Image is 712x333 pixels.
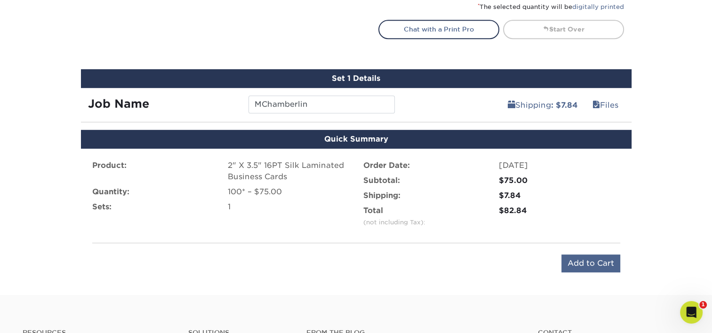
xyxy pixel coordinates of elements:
[88,97,149,111] strong: Job Name
[2,304,80,330] iframe: Google Customer Reviews
[551,101,578,110] b: : $7.84
[228,186,349,198] div: 100* – $75.00
[363,205,425,228] label: Total
[363,160,410,171] label: Order Date:
[586,95,624,114] a: Files
[228,201,349,213] div: 1
[699,301,707,309] span: 1
[561,254,620,272] input: Add to Cart
[592,101,600,110] span: files
[92,186,129,198] label: Quantity:
[81,130,632,149] div: Quick Summary
[499,160,620,171] div: [DATE]
[378,20,499,39] a: Chat with a Print Pro
[363,190,400,201] label: Shipping:
[81,69,632,88] div: Set 1 Details
[572,3,624,10] a: digitally printed
[248,95,395,113] input: Enter a job name
[499,175,620,186] div: $75.00
[680,301,703,324] iframe: Intercom live chat
[363,219,425,226] small: (not including Tax):
[92,160,127,171] label: Product:
[502,95,584,114] a: Shipping: $7.84
[228,160,349,182] div: 2" X 3.5" 16PT Silk Laminated Business Cards
[478,3,624,10] small: The selected quantity will be
[499,190,620,201] div: $7.84
[92,201,112,213] label: Sets:
[363,175,400,186] label: Subtotal:
[499,205,620,216] div: $82.84
[503,20,624,39] a: Start Over
[508,101,515,110] span: shipping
